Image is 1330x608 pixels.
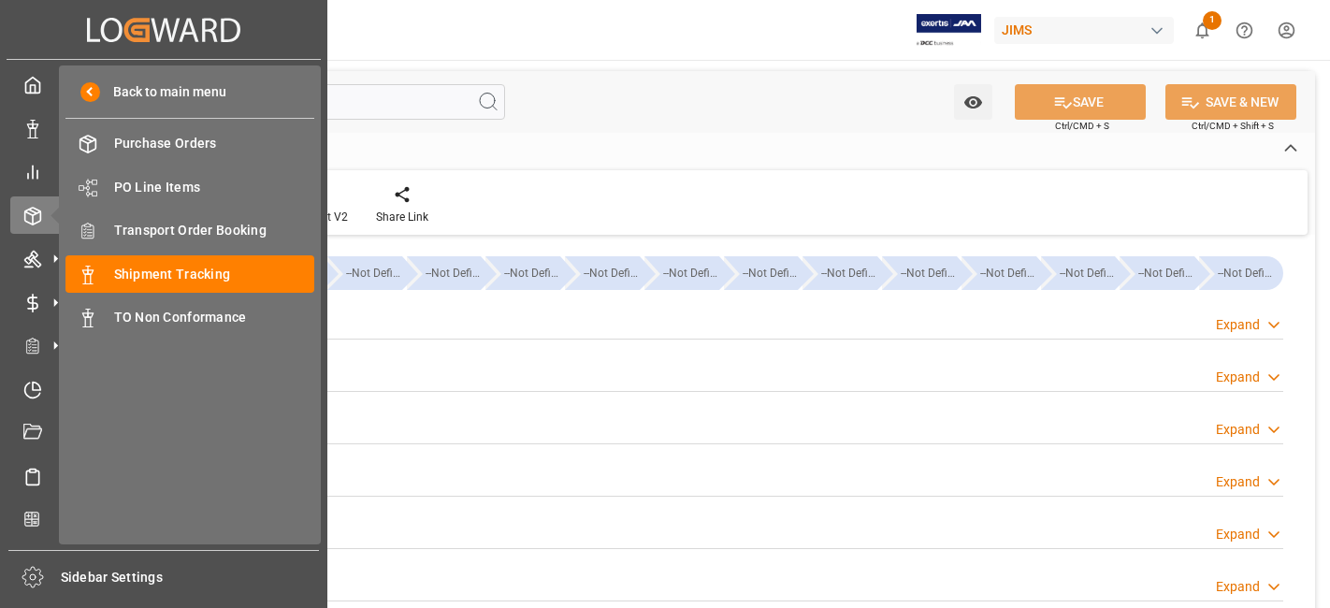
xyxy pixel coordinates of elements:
[114,221,315,240] span: Transport Order Booking
[644,256,719,290] div: --Not Defined--
[821,256,877,290] div: --Not Defined--
[426,256,482,290] div: --Not Defined--
[1216,315,1260,335] div: Expand
[584,256,640,290] div: --Not Defined--
[663,256,719,290] div: --Not Defined--
[994,17,1174,44] div: JIMS
[1216,577,1260,597] div: Expand
[1216,525,1260,544] div: Expand
[802,256,877,290] div: --Not Defined--
[1218,256,1274,290] div: --Not Defined--
[1165,84,1296,120] button: SAVE & NEW
[114,308,315,327] span: TO Non Conformance
[1223,9,1265,51] button: Help Center
[882,256,957,290] div: --Not Defined--
[961,256,1036,290] div: --Not Defined--
[114,178,315,197] span: PO Line Items
[65,255,314,292] a: Shipment Tracking
[954,84,992,120] button: open menu
[327,256,402,290] div: --Not Defined--
[980,256,1036,290] div: --Not Defined--
[10,66,317,103] a: My Cockpit
[10,501,317,538] a: CO2 Calculator
[346,256,402,290] div: --Not Defined--
[1192,119,1274,133] span: Ctrl/CMD + Shift + S
[1041,256,1116,290] div: --Not Defined--
[65,168,314,205] a: PO Line Items
[917,14,981,47] img: Exertis%20JAM%20-%20Email%20Logo.jpg_1722504956.jpg
[61,568,320,587] span: Sidebar Settings
[10,414,317,451] a: Document Management
[1120,256,1194,290] div: --Not Defined--
[1216,472,1260,492] div: Expand
[565,256,640,290] div: --Not Defined--
[1015,84,1146,120] button: SAVE
[114,265,315,284] span: Shipment Tracking
[1216,420,1260,440] div: Expand
[376,209,428,225] div: Share Link
[743,256,799,290] div: --Not Defined--
[10,370,317,407] a: Timeslot Management V2
[65,125,314,162] a: Purchase Orders
[485,256,560,290] div: --Not Defined--
[1216,368,1260,387] div: Expand
[1060,256,1116,290] div: --Not Defined--
[1138,256,1194,290] div: --Not Defined--
[100,82,226,102] span: Back to main menu
[114,134,315,153] span: Purchase Orders
[407,256,482,290] div: --Not Defined--
[994,12,1181,48] button: JIMS
[1199,256,1283,290] div: --Not Defined--
[65,212,314,249] a: Transport Order Booking
[1181,9,1223,51] button: show 1 new notifications
[504,256,560,290] div: --Not Defined--
[1055,119,1109,133] span: Ctrl/CMD + S
[901,256,957,290] div: --Not Defined--
[65,299,314,336] a: TO Non Conformance
[10,457,317,494] a: Sailing Schedules
[1203,11,1222,30] span: 1
[10,153,317,190] a: My Reports
[10,109,317,146] a: Data Management
[724,256,799,290] div: --Not Defined--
